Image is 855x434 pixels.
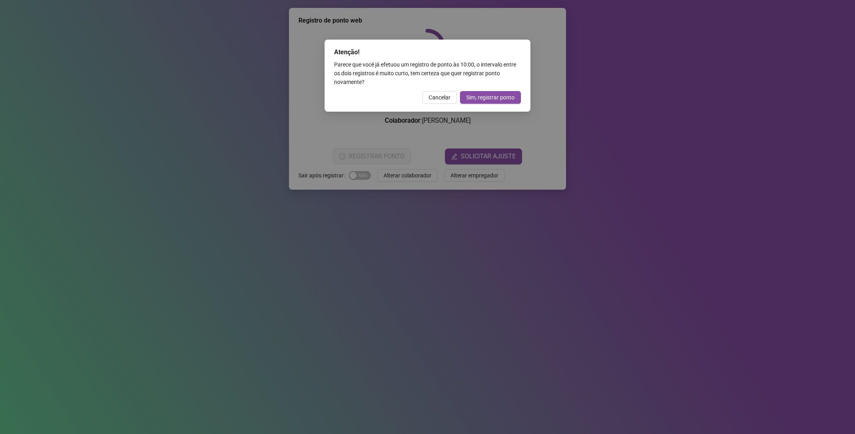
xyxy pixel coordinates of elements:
[422,91,457,104] button: Cancelar
[429,93,450,102] span: Cancelar
[334,60,521,86] div: Parece que você já efetuou um registro de ponto às 10:00 , o intervalo entre os dois registros é ...
[466,93,515,102] span: Sim, registrar ponto
[334,48,521,57] div: Atenção!
[460,91,521,104] button: Sim, registrar ponto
